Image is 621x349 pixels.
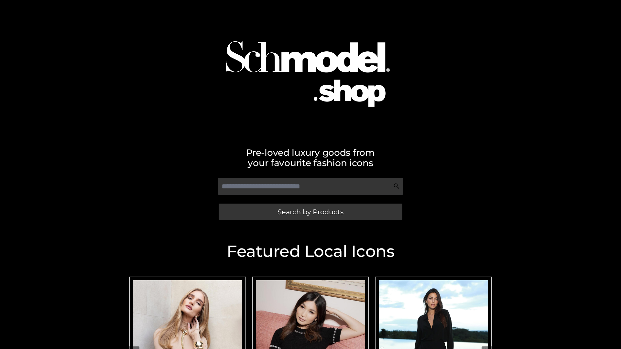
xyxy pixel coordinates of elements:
a: Search by Products [219,204,402,220]
span: Search by Products [278,208,343,215]
h2: Pre-loved luxury goods from your favourite fashion icons [126,147,495,168]
img: Search Icon [393,183,400,189]
h2: Featured Local Icons​ [126,243,495,259]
